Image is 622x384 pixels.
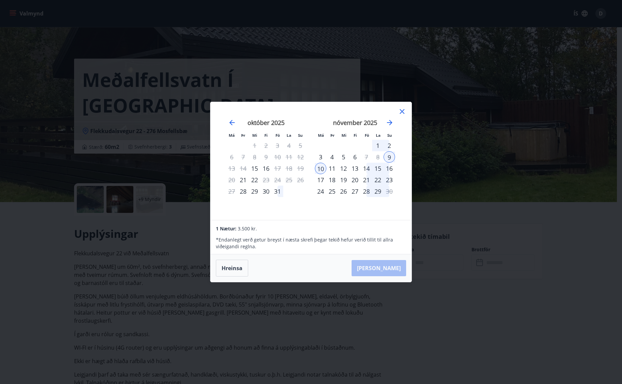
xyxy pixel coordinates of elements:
div: 16 [384,163,395,174]
div: 26 [338,186,349,197]
td: Choose föstudagur, 31. október 2025 as your check-in date. It’s available. [272,186,283,197]
small: Mi [252,133,257,138]
td: Choose föstudagur, 14. nóvember 2025 as your check-in date. It’s available. [361,163,372,174]
div: Move backward to switch to the previous month. [228,119,236,127]
div: Aðeins innritun í boði [237,174,249,186]
div: 30 [260,186,272,197]
td: Not available. sunnudagur, 12. október 2025 [295,151,306,163]
td: Selected as start date. sunnudagur, 9. nóvember 2025 [384,151,395,163]
span: 3.500 kr. [238,225,257,232]
div: Aðeins innritun í boði [237,186,249,197]
td: Choose miðvikudagur, 22. október 2025 as your check-in date. It’s available. [249,174,260,186]
td: Not available. sunnudagur, 19. október 2025 [295,163,306,174]
td: Not available. laugardagur, 11. október 2025 [283,151,295,163]
div: 6 [349,151,361,163]
td: Choose fimmtudagur, 16. október 2025 as your check-in date. It’s available. [260,163,272,174]
td: Choose miðvikudagur, 12. nóvember 2025 as your check-in date. It’s available. [338,163,349,174]
td: Choose laugardagur, 29. nóvember 2025 as your check-in date. It’s available. [372,186,384,197]
td: Not available. mánudagur, 13. október 2025 [226,163,237,174]
small: Fi [264,133,268,138]
div: 2 [384,140,395,151]
strong: október 2025 [248,119,285,127]
strong: nóvember 2025 [333,119,377,127]
td: Choose föstudagur, 7. nóvember 2025 as your check-in date. It’s available. [361,151,372,163]
div: 22 [372,174,384,186]
td: Not available. föstudagur, 24. október 2025 [272,174,283,186]
div: Aðeins innritun í boði [384,151,395,163]
div: Move forward to switch to the next month. [386,119,394,127]
td: Choose fimmtudagur, 30. október 2025 as your check-in date. It’s available. [260,186,272,197]
td: Choose mánudagur, 17. nóvember 2025 as your check-in date. It’s available. [315,174,326,186]
div: 31 [272,186,283,197]
td: Choose þriðjudagur, 21. október 2025 as your check-in date. It’s available. [237,174,249,186]
td: Choose laugardagur, 22. nóvember 2025 as your check-in date. It’s available. [372,174,384,186]
div: 27 [349,186,361,197]
div: 21 [361,174,372,186]
td: Choose mánudagur, 24. nóvember 2025 as your check-in date. It’s available. [315,186,326,197]
td: Not available. mánudagur, 20. október 2025 [226,174,237,186]
div: 3 [315,151,326,163]
div: 20 [349,174,361,186]
small: Fö [365,133,369,138]
td: Not available. sunnudagur, 5. október 2025 [295,140,306,151]
td: Choose miðvikudagur, 5. nóvember 2025 as your check-in date. It’s available. [338,151,349,163]
div: 14 [361,163,372,174]
div: 16 [260,163,272,174]
small: Fö [275,133,280,138]
td: Choose fimmtudagur, 13. nóvember 2025 as your check-in date. It’s available. [349,163,361,174]
div: 29 [249,186,260,197]
td: Not available. laugardagur, 18. október 2025 [283,163,295,174]
td: Choose fimmtudagur, 27. nóvember 2025 as your check-in date. It’s available. [349,186,361,197]
div: 15 [372,163,384,174]
div: 23 [384,174,395,186]
td: Selected as end date. mánudagur, 10. nóvember 2025 [315,163,326,174]
td: Not available. miðvikudagur, 1. október 2025 [249,140,260,151]
div: 24 [315,186,326,197]
td: Choose þriðjudagur, 25. nóvember 2025 as your check-in date. It’s available. [326,186,338,197]
td: Choose laugardagur, 1. nóvember 2025 as your check-in date. It’s available. [372,140,384,151]
div: 17 [315,174,326,186]
td: Choose miðvikudagur, 15. október 2025 as your check-in date. It’s available. [249,163,260,174]
small: Má [318,133,324,138]
small: Þr [241,133,245,138]
td: Choose fimmtudagur, 23. október 2025 as your check-in date. It’s available. [260,174,272,186]
p: * Endanlegt verð getur breyst í næsta skrefi þegar tekið hefur verið tillit til allra viðeigandi ... [216,236,406,250]
div: 4 [326,151,338,163]
td: Not available. fimmtudagur, 9. október 2025 [260,151,272,163]
div: 29 [372,186,384,197]
small: Fi [354,133,357,138]
div: Calendar [219,110,403,212]
td: Not available. þriðjudagur, 14. október 2025 [237,163,249,174]
div: Aðeins útritun í boði [260,174,272,186]
td: Choose fimmtudagur, 6. nóvember 2025 as your check-in date. It’s available. [349,151,361,163]
div: 12 [338,163,349,174]
td: Not available. föstudagur, 10. október 2025 [272,151,283,163]
button: Hreinsa [216,260,248,277]
td: Not available. fimmtudagur, 2. október 2025 [260,140,272,151]
td: Not available. mánudagur, 27. október 2025 [226,186,237,197]
small: La [287,133,291,138]
td: Choose þriðjudagur, 28. október 2025 as your check-in date. It’s available. [237,186,249,197]
small: Má [229,133,235,138]
td: Choose sunnudagur, 16. nóvember 2025 as your check-in date. It’s available. [384,163,395,174]
td: Not available. sunnudagur, 26. október 2025 [295,174,306,186]
div: 13 [349,163,361,174]
div: 28 [361,186,372,197]
td: Not available. laugardagur, 8. nóvember 2025 [372,151,384,163]
td: Not available. mánudagur, 6. október 2025 [226,151,237,163]
td: Not available. miðvikudagur, 8. október 2025 [249,151,260,163]
td: Not available. laugardagur, 25. október 2025 [283,174,295,186]
small: Þr [330,133,334,138]
td: Choose laugardagur, 15. nóvember 2025 as your check-in date. It’s available. [372,163,384,174]
td: Choose þriðjudagur, 11. nóvember 2025 as your check-in date. It’s available. [326,163,338,174]
td: Not available. þriðjudagur, 7. október 2025 [237,151,249,163]
div: 25 [326,186,338,197]
td: Choose föstudagur, 28. nóvember 2025 as your check-in date. It’s available. [361,186,372,197]
div: Aðeins útritun í boði [272,163,283,174]
td: Not available. laugardagur, 4. október 2025 [283,140,295,151]
small: Su [298,133,303,138]
div: 18 [326,174,338,186]
td: Not available. föstudagur, 3. október 2025 [272,140,283,151]
small: La [376,133,381,138]
small: Mi [341,133,347,138]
